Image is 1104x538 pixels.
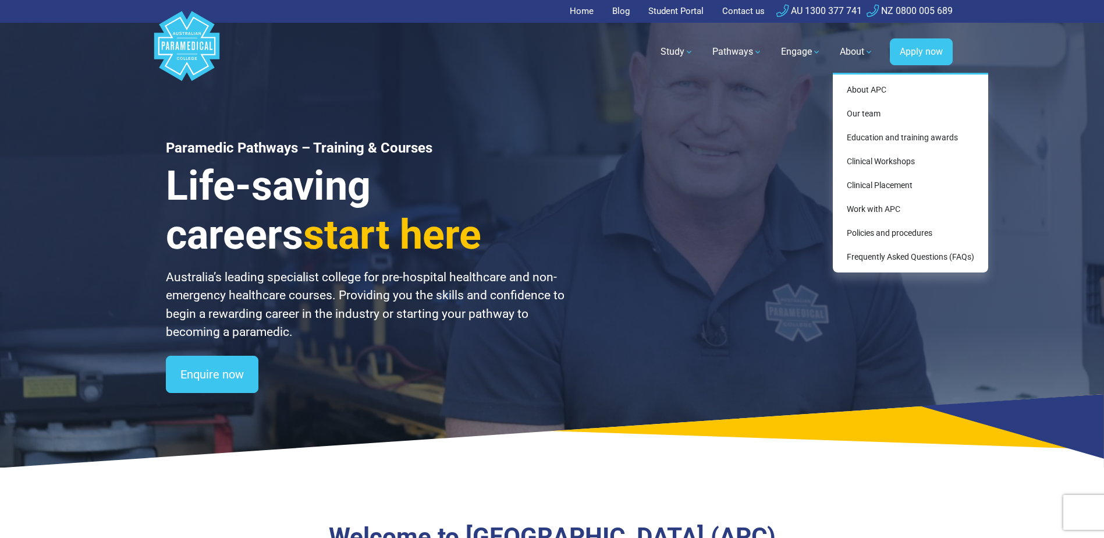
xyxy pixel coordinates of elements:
a: Frequently Asked Questions (FAQs) [837,246,984,268]
a: Enquire now [166,356,258,393]
a: Work with APC [837,199,984,220]
p: Australia’s leading specialist college for pre-hospital healthcare and non-emergency healthcare c... [166,268,566,342]
a: Policies and procedures [837,222,984,244]
a: Australian Paramedical College [152,23,222,82]
a: Clinical Placement [837,175,984,196]
div: About [833,73,988,272]
h3: Life-saving careers [166,161,566,259]
span: start here [303,211,481,259]
a: Our team [837,103,984,125]
a: NZ 0800 005 689 [867,5,953,16]
a: AU 1300 377 741 [776,5,862,16]
a: About APC [837,79,984,101]
h1: Paramedic Pathways – Training & Courses [166,140,566,157]
a: Pathways [705,36,769,68]
a: About [833,36,881,68]
a: Apply now [890,38,953,65]
a: Study [654,36,701,68]
a: Engage [774,36,828,68]
a: Clinical Workshops [837,151,984,172]
a: Education and training awards [837,127,984,148]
